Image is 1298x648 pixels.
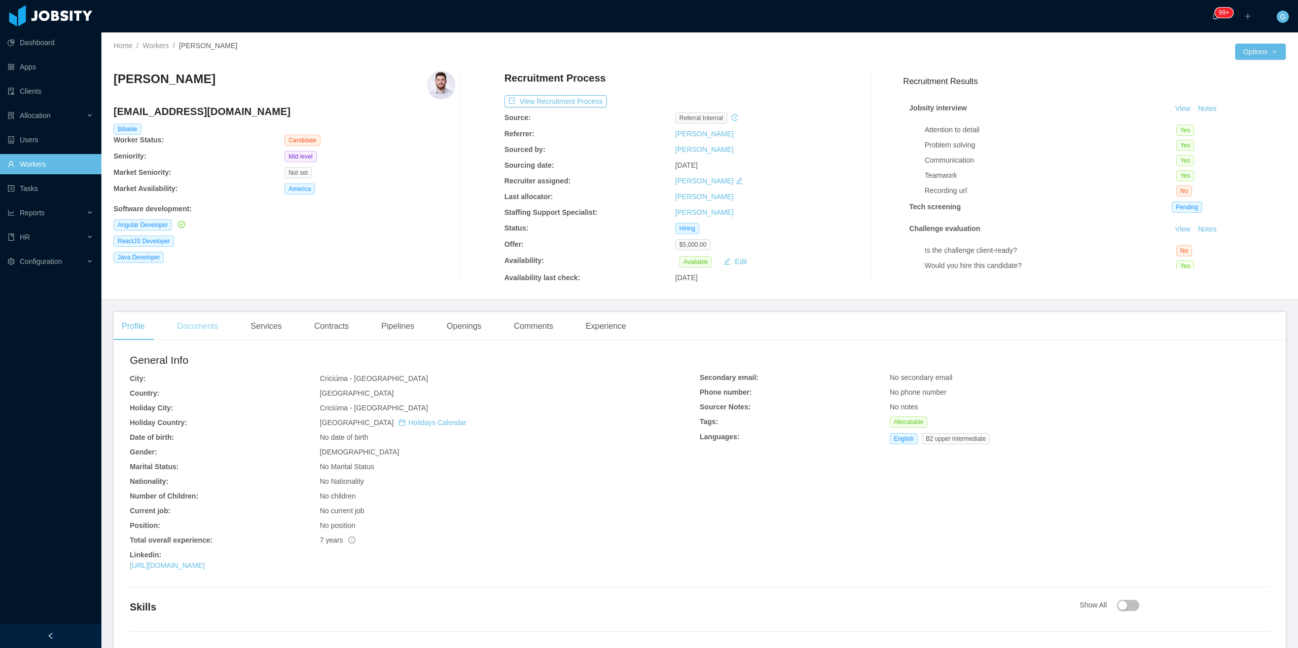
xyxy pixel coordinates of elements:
span: G [1280,11,1286,23]
span: No notes [890,403,918,411]
b: Availability: [504,256,544,264]
span: [GEOGRAPHIC_DATA] [320,418,466,427]
div: Is the challenge client-ready? [925,245,1176,256]
b: Country: [130,389,159,397]
strong: Tech screening [909,203,961,211]
b: Source: [504,113,531,122]
b: Gender: [130,448,157,456]
span: No date of birth [320,433,369,441]
span: Angular Developer [114,219,172,231]
i: icon: solution [8,112,15,119]
div: Contracts [306,312,357,340]
b: Market Availability: [114,184,178,193]
img: 64067cf3-15eb-4bc1-922f-ad8eb5a023a1_6846f441b21b2-400w.png [427,71,455,99]
button: Optionsicon: down [1235,44,1286,60]
h2: General Info [130,352,700,368]
a: icon: userWorkers [8,154,93,174]
div: Profile [114,312,153,340]
div: Would you hire this candidate? [925,260,1176,271]
span: Hiring [675,223,699,234]
b: Software development : [114,205,192,213]
i: icon: calendar [399,419,406,426]
b: Availability last check: [504,274,581,282]
a: icon: exportView Recruitment Process [504,97,607,105]
b: Languages: [700,433,740,441]
div: Services [242,312,290,340]
a: icon: pie-chartDashboard [8,32,93,53]
b: Market Seniority: [114,168,171,176]
span: No Marital Status [320,463,374,471]
span: Pending [1172,202,1202,213]
span: info-circle [348,537,355,544]
b: Number of Children: [130,492,198,500]
span: / [136,42,138,50]
div: Teamwork [925,170,1176,181]
span: $5,000.00 [675,239,710,250]
b: Seniority: [114,152,147,160]
span: No secondary email [890,373,953,382]
a: Home [114,42,132,50]
strong: Challenge evaluation [909,224,980,233]
b: Referrer: [504,130,534,138]
a: icon: check-circle [176,220,185,228]
a: [PERSON_NAME] [675,130,734,138]
span: Criciúma - [GEOGRAPHIC_DATA] [320,404,428,412]
div: Communication [925,155,1176,166]
span: Not set [284,167,312,178]
b: Tags: [700,417,718,426]
span: [GEOGRAPHIC_DATA] [320,389,394,397]
span: / [173,42,175,50]
span: Yes [1176,260,1195,272]
span: Java Developer [114,252,164,263]
i: icon: plus [1244,13,1251,20]
a: icon: auditClients [8,81,93,101]
b: Date of birth: [130,433,174,441]
span: Yes [1176,155,1195,166]
span: 7 years [320,536,355,544]
a: Workers [142,42,169,50]
b: Sourced by: [504,145,546,154]
span: America [284,183,315,195]
i: icon: edit [736,177,743,184]
div: Recording url [925,185,1176,196]
a: [PERSON_NAME] [675,208,734,216]
b: Recruiter assigned: [504,177,571,185]
i: icon: line-chart [8,209,15,216]
span: Billable [114,124,141,135]
span: No current job [320,507,365,515]
i: icon: check-circle [178,221,185,228]
h3: [PERSON_NAME] [114,71,215,87]
span: English [890,433,918,444]
span: Candidate [284,135,320,146]
span: Referral internal [675,112,727,124]
b: City: [130,374,146,383]
b: Current job: [130,507,170,515]
div: Openings [439,312,490,340]
b: Holiday City: [130,404,173,412]
span: B2 upper intermediate [922,433,990,444]
a: [URL][DOMAIN_NAME] [130,561,205,569]
span: Allocation [20,111,51,120]
a: [PERSON_NAME] [675,145,734,154]
span: No phone number [890,388,947,396]
i: icon: history [731,114,738,121]
b: Offer: [504,240,524,248]
sup: 221 [1215,8,1233,18]
div: Experience [578,312,634,340]
b: Holiday Country: [130,418,187,427]
a: View [1172,104,1194,112]
b: Status: [504,224,528,232]
span: No [1176,245,1192,256]
span: Criciúma - [GEOGRAPHIC_DATA] [320,374,428,383]
h4: Skills [130,600,1079,614]
div: Comments [506,312,561,340]
b: Last allocator: [504,193,553,201]
b: Staffing Support Specialist: [504,208,598,216]
h4: Recruitment Process [504,71,606,85]
div: Attention to detail [925,125,1176,135]
a: [PERSON_NAME] [675,177,734,185]
span: [DEMOGRAPHIC_DATA] [320,448,400,456]
button: icon: editEdit [719,255,751,268]
span: [DATE] [675,161,698,169]
b: Worker Status: [114,136,164,144]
